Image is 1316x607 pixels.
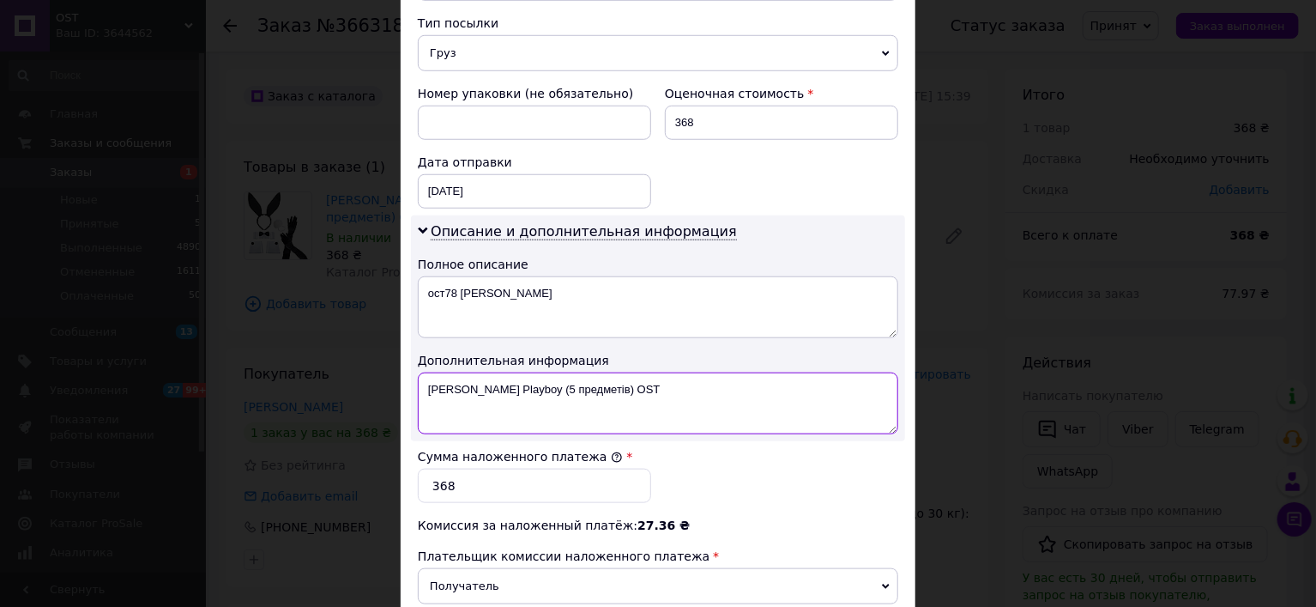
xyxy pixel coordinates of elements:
div: Дополнительная информация [418,352,898,369]
div: Номер упаковки (не обязательно) [418,85,651,102]
span: Плательщик комиссии наложенного платежа [418,549,709,563]
div: Оценочная стоимость [665,85,898,102]
textarea: ост78 [PERSON_NAME] [418,276,898,338]
span: Груз [418,35,898,71]
label: Сумма наложенного платежа [418,450,623,464]
div: Дата отправки [418,154,651,171]
span: Тип посылки [418,16,498,30]
textarea: [PERSON_NAME] Playboy (5 предметів) OST [418,373,898,434]
div: Полное описание [418,256,898,273]
span: Описание и дополнительная информация [431,223,737,240]
span: 27.36 ₴ [637,519,690,532]
div: Комиссия за наложенный платёж: [418,517,898,534]
span: Получатель [418,568,898,604]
